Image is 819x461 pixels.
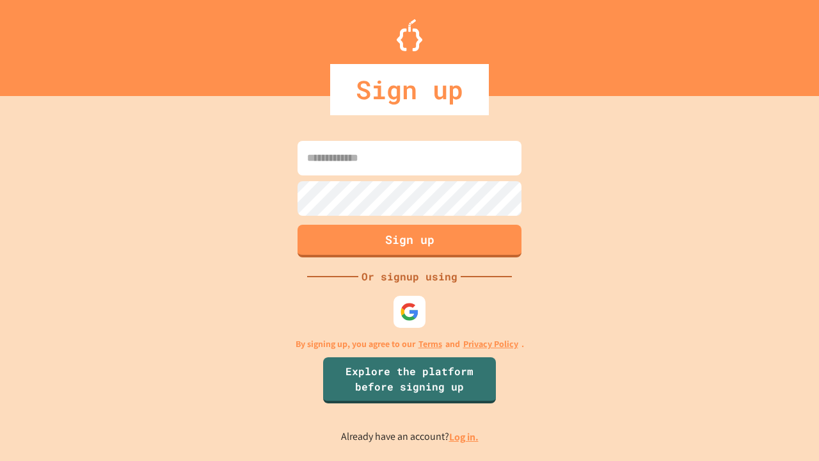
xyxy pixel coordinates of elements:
[323,357,496,403] a: Explore the platform before signing up
[449,430,479,444] a: Log in.
[418,337,442,351] a: Terms
[463,337,518,351] a: Privacy Policy
[358,269,461,284] div: Or signup using
[298,225,521,257] button: Sign up
[330,64,489,115] div: Sign up
[296,337,524,351] p: By signing up, you agree to our and .
[400,302,419,321] img: google-icon.svg
[713,354,806,408] iframe: chat widget
[341,429,479,445] p: Already have an account?
[765,410,806,448] iframe: chat widget
[397,19,422,51] img: Logo.svg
